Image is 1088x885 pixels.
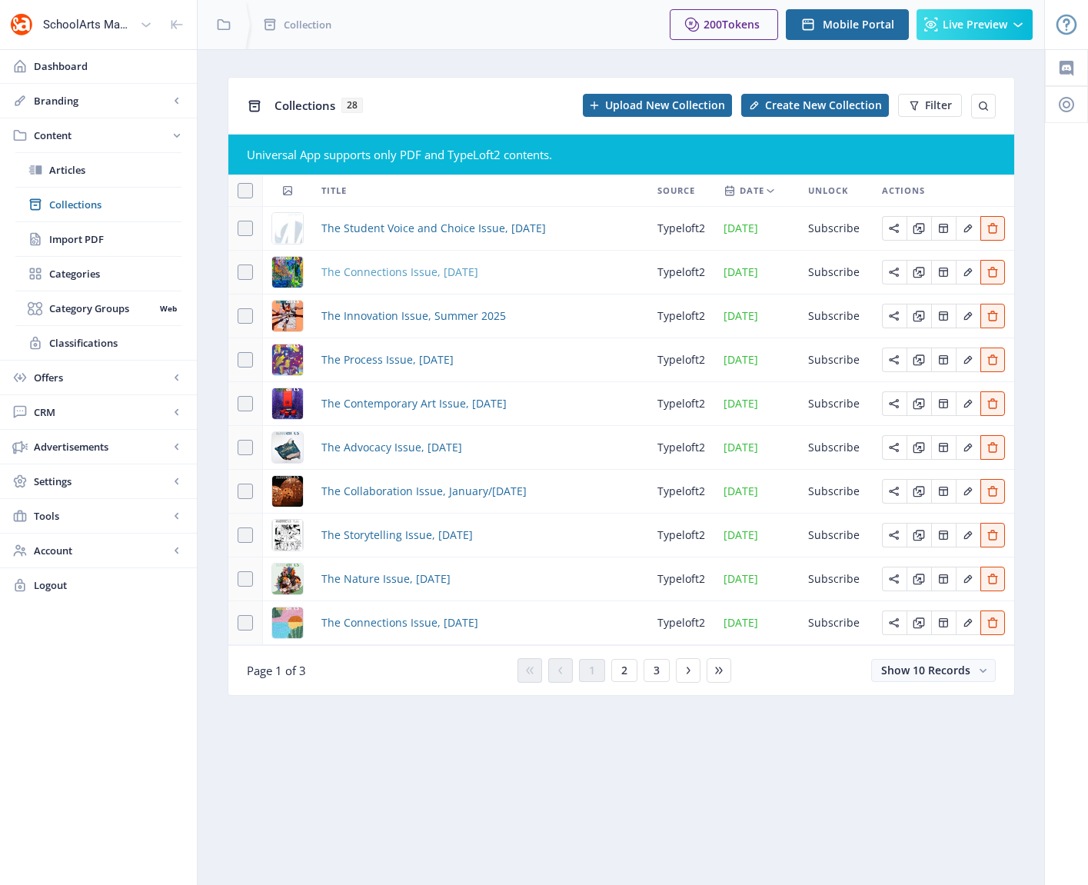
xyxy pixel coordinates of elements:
a: Edit page [980,351,1005,366]
img: 10c3aa48-9907-426a-b8e9-0dff08a38197.png [272,388,303,419]
span: Unlock [808,181,848,200]
a: Edit page [882,308,907,322]
a: Edit page [907,264,931,278]
span: Content [34,128,169,143]
a: Edit page [931,527,956,541]
td: Subscribe [799,557,873,601]
a: Edit page [907,614,931,629]
a: Import PDF [15,222,181,256]
span: Import PDF [49,231,181,247]
a: Edit page [931,439,956,454]
a: Edit page [980,264,1005,278]
button: 200Tokens [670,9,778,40]
a: Edit page [980,614,1005,629]
img: 89e5a51b-b125-4246-816e-a18a65a1af06.jpg [272,607,303,638]
a: Edit page [882,220,907,235]
span: Title [321,181,347,200]
td: [DATE] [714,426,799,470]
span: Actions [882,181,925,200]
a: The Student Voice and Choice Issue, [DATE] [321,219,546,238]
span: Collections [49,197,181,212]
td: Subscribe [799,601,873,645]
span: Collection [284,17,331,32]
span: The Advocacy Issue, [DATE] [321,438,462,457]
td: [DATE] [714,470,799,514]
img: 8e2b6bbf-8dae-414b-a6f5-84a18bbcfe9b.png [272,344,303,375]
td: typeloft2 [648,207,714,251]
button: Create New Collection [741,94,889,117]
span: Filter [925,99,952,111]
td: typeloft2 [648,557,714,601]
a: Edit page [931,571,956,585]
td: Subscribe [799,514,873,557]
td: typeloft2 [648,470,714,514]
span: Tools [34,508,169,524]
td: Subscribe [799,207,873,251]
a: The Innovation Issue, Summer 2025 [321,307,506,325]
a: Edit page [956,527,980,541]
img: d48d95ad-d8e3-41d8-84eb-334bbca4bb7b.png [272,301,303,331]
span: Branding [34,93,169,108]
button: Live Preview [917,9,1033,40]
span: CRM [34,404,169,420]
div: SchoolArts Magazine [43,8,134,42]
a: Edit page [907,483,931,497]
a: Edit page [882,483,907,497]
span: Advertisements [34,439,169,454]
span: 1 [589,664,595,677]
a: Edit page [931,308,956,322]
a: Classifications [15,326,181,360]
a: Edit page [956,571,980,585]
a: Edit page [907,308,931,322]
a: The Connections Issue, [DATE] [321,263,478,281]
span: Live Preview [943,18,1007,31]
a: Edit page [882,264,907,278]
img: properties.app_icon.png [9,12,34,37]
span: Show 10 Records [881,663,970,677]
button: 1 [579,659,605,682]
a: Edit page [907,527,931,541]
span: Categories [49,266,181,281]
img: 25e7b029-8912-40f9-bdfa-ba5e0f209b25.png [272,520,303,551]
td: [DATE] [714,338,799,382]
a: The Storytelling Issue, [DATE] [321,526,473,544]
td: [DATE] [714,601,799,645]
span: Classifications [49,335,181,351]
button: Filter [898,94,962,117]
span: Upload New Collection [605,99,725,111]
span: Articles [49,162,181,178]
span: The Contemporary Art Issue, [DATE] [321,394,507,413]
a: Edit page [882,571,907,585]
a: Edit page [980,220,1005,235]
button: Show 10 Records [871,659,996,682]
a: Edit page [907,395,931,410]
a: Edit page [907,571,931,585]
a: Articles [15,153,181,187]
span: Date [740,181,764,200]
a: New page [732,94,889,117]
button: 3 [644,659,670,682]
td: [DATE] [714,294,799,338]
span: Page 1 of 3 [247,663,306,678]
td: typeloft2 [648,294,714,338]
td: Subscribe [799,294,873,338]
td: Subscribe [799,338,873,382]
td: typeloft2 [648,514,714,557]
span: Dashboard [34,58,185,74]
a: Edit page [931,395,956,410]
a: The Connections Issue, [DATE] [321,614,478,632]
td: typeloft2 [648,251,714,294]
a: Edit page [956,308,980,322]
nb-badge: Web [155,301,181,316]
a: The Process Issue, [DATE] [321,351,454,369]
td: [DATE] [714,557,799,601]
a: The Nature Issue, [DATE] [321,570,451,588]
td: [DATE] [714,514,799,557]
a: Edit page [980,439,1005,454]
a: Edit page [980,483,1005,497]
td: typeloft2 [648,338,714,382]
a: Edit page [907,351,931,366]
